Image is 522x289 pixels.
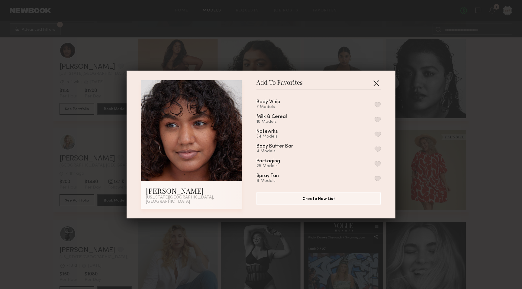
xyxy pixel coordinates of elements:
div: 25 Models [256,164,295,169]
div: 7 Models [256,105,295,110]
div: Packaging [256,159,280,164]
button: Close [371,78,381,88]
div: 34 Models [256,134,292,139]
button: Create New List [256,192,381,205]
span: Add To Favorites [256,80,303,89]
div: 4 Models [256,149,308,154]
div: Spray Tan [256,173,279,179]
div: 10 Models [256,119,301,124]
div: Body Butter Bar [256,144,293,149]
div: Notewrks [256,129,278,134]
div: Milk & Cereal [256,114,287,119]
div: Body Whip [256,100,280,105]
div: 8 Models [256,179,293,183]
div: [PERSON_NAME] [146,186,237,195]
div: [US_STATE][GEOGRAPHIC_DATA], [GEOGRAPHIC_DATA] [146,195,237,204]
